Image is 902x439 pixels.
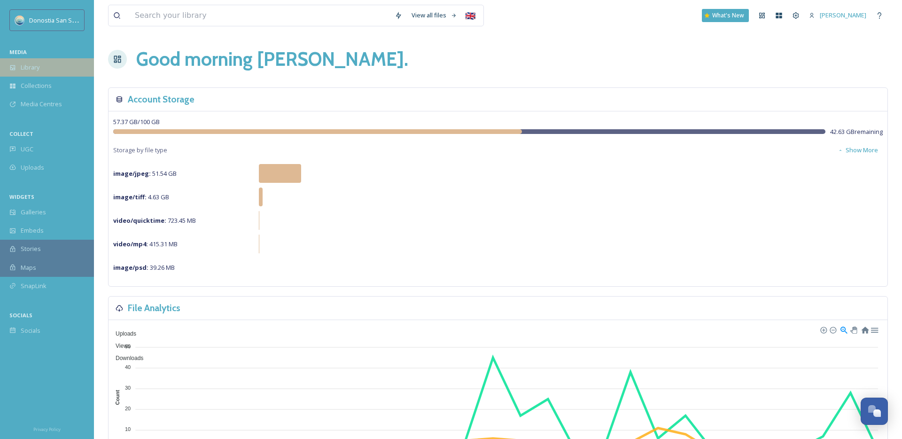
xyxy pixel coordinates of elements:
[21,282,47,290] span: SnapLink
[21,226,44,235] span: Embeds
[21,63,39,72] span: Library
[21,81,52,90] span: Collections
[109,343,131,349] span: Views
[113,240,178,248] span: 415.31 MB
[113,240,148,248] strong: video/mp4 :
[21,100,62,109] span: Media Centres
[113,169,177,178] span: 51.54 GB
[109,330,136,337] span: Uploads
[9,193,34,200] span: WIDGETS
[702,9,749,22] a: What's New
[125,406,131,411] tspan: 20
[33,426,61,432] span: Privacy Policy
[109,355,143,361] span: Downloads
[840,325,848,333] div: Selection Zoom
[861,325,869,333] div: Reset Zoom
[833,141,883,159] button: Show More
[113,169,151,178] strong: image/jpeg :
[113,263,148,272] strong: image/psd :
[21,145,33,154] span: UGC
[861,398,888,425] button: Open Chat
[125,343,131,349] tspan: 50
[407,6,462,24] a: View all files
[125,364,131,370] tspan: 40
[21,208,46,217] span: Galleries
[21,326,40,335] span: Socials
[29,16,124,24] span: Donostia San Sebastián Turismoa
[820,326,826,333] div: Zoom In
[9,130,33,137] span: COLLECT
[113,216,196,225] span: 723.45 MB
[870,325,878,333] div: Menu
[113,193,169,201] span: 4.63 GB
[128,93,194,106] h3: Account Storage
[113,146,167,155] span: Storage by file type
[804,6,871,24] a: [PERSON_NAME]
[15,16,24,25] img: images.jpeg
[21,244,41,253] span: Stories
[113,118,160,126] span: 57.37 GB / 100 GB
[136,45,408,73] h1: Good morning [PERSON_NAME] .
[850,327,856,332] div: Panning
[830,127,883,136] span: 42.63 GB remaining
[9,312,32,319] span: SOCIALS
[9,48,27,55] span: MEDIA
[829,326,836,333] div: Zoom Out
[33,423,61,434] a: Privacy Policy
[113,193,147,201] strong: image/tiff :
[128,301,180,315] h3: File Analytics
[115,390,121,405] text: Count
[125,385,131,391] tspan: 30
[21,263,36,272] span: Maps
[820,11,866,19] span: [PERSON_NAME]
[125,426,131,432] tspan: 10
[113,216,166,225] strong: video/quicktime :
[462,7,479,24] div: 🇬🇧
[130,5,390,26] input: Search your library
[113,263,175,272] span: 39.26 MB
[21,163,44,172] span: Uploads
